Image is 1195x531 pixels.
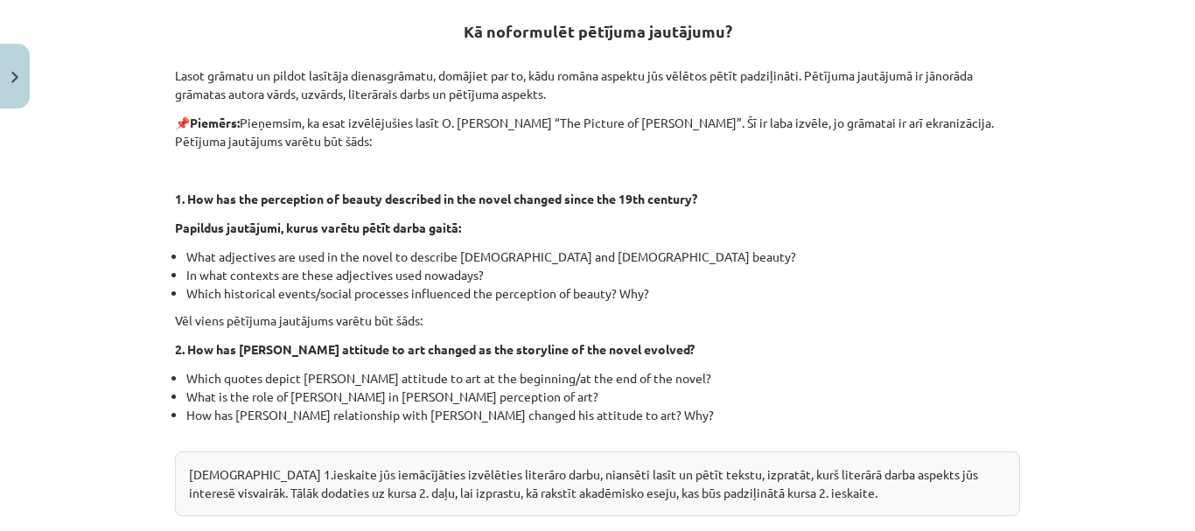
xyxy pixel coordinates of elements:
[186,406,1020,443] li: How has [PERSON_NAME] relationship with [PERSON_NAME] changed his attitude to art? Why?
[175,451,1020,516] div: [DEMOGRAPHIC_DATA] 1.ieskaite jūs iemācījāties izvēlēties literāro darbu, niansēti lasīt un pētīt...
[175,220,461,235] strong: Papildus jautājumi, kurus varētu pētīt darba gaitā:
[464,21,732,41] strong: Kā noformulēt pētījuma jautājumu?
[186,369,1020,388] li: Which quotes depict [PERSON_NAME] attitude to art at the beginning/at the end of the novel?
[186,266,1020,284] li: In what contexts are these adjectives used nowadays?
[175,191,697,206] strong: 1. How has the perception of beauty described in the novel changed since the 19th century?
[175,341,695,357] strong: 2. How has [PERSON_NAME] attitude to art changed as the storyline of the novel evolved?
[175,48,1020,103] p: Lasot grāmatu un pildot lasītāja dienasgrāmatu, domājiet par to, kādu romāna aspektu jūs vēlētos ...
[175,311,1020,330] p: Vēl viens pētījuma jautājums varētu būt šāds:
[175,114,1020,150] p: 📌 Pieņemsim, ka esat izvēlējušies lasīt O. [PERSON_NAME] “The Picture of [PERSON_NAME]”. Šī ir la...
[186,248,1020,266] li: What adjectives are used in the novel to describe [DEMOGRAPHIC_DATA] and [DEMOGRAPHIC_DATA] beauty?
[186,388,1020,406] li: What is the role of [PERSON_NAME] in [PERSON_NAME] perception of art?
[190,115,240,130] strong: Piemērs:
[11,72,18,83] img: icon-close-lesson-0947bae3869378f0d4975bcd49f059093ad1ed9edebbc8119c70593378902aed.svg
[186,284,1020,303] li: Which historical events/social processes influenced the perception of beauty? Why?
